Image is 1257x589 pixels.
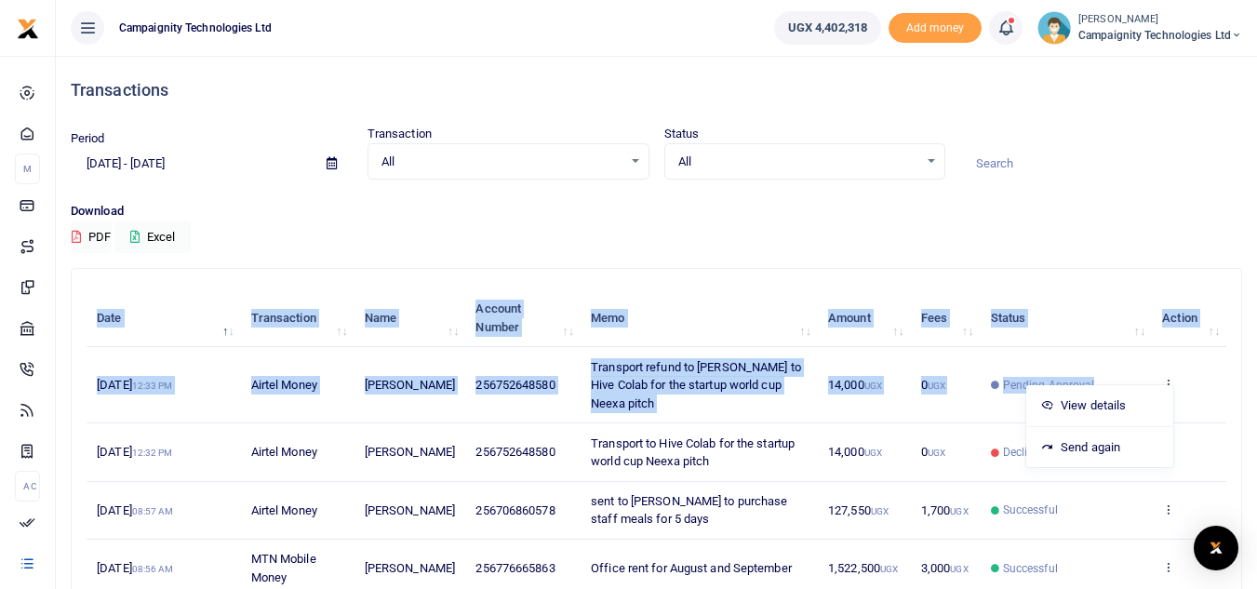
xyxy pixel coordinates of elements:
[788,19,867,37] span: UGX 4,402,318
[251,503,317,517] span: Airtel Money
[950,506,968,516] small: UGX
[1003,560,1058,577] span: Successful
[591,436,795,469] span: Transport to Hive Colab for the startup world cup Neexa pitch
[911,289,981,347] th: Fees: activate to sort column ascending
[365,445,455,459] span: [PERSON_NAME]
[475,503,555,517] span: 256706860578
[1003,444,1047,461] span: Declined
[365,561,455,575] span: [PERSON_NAME]
[251,445,317,459] span: Airtel Money
[980,289,1152,347] th: Status: activate to sort column ascending
[880,564,898,574] small: UGX
[664,125,700,143] label: Status
[581,289,818,347] th: Memo: activate to sort column ascending
[114,221,191,253] button: Excel
[864,448,882,458] small: UGX
[71,129,105,148] label: Period
[1194,526,1238,570] div: Open Intercom Messenger
[241,289,354,347] th: Transaction: activate to sort column ascending
[1037,11,1242,45] a: profile-user [PERSON_NAME] Campaignity Technologies Ltd
[71,202,1242,221] p: Download
[950,564,968,574] small: UGX
[889,13,982,44] li: Toup your wallet
[17,18,39,40] img: logo-small
[132,564,174,574] small: 08:56 AM
[71,80,1242,100] h4: Transactions
[591,494,787,527] span: sent to [PERSON_NAME] to purchase staff meals for 5 days
[591,561,792,575] span: Office rent for August and September
[17,20,39,34] a: logo-small logo-large logo-large
[71,148,312,180] input: select period
[475,378,555,392] span: 256752648580
[774,11,881,45] a: UGX 4,402,318
[828,445,882,459] span: 14,000
[1078,27,1242,44] span: Campaignity Technologies Ltd
[960,148,1242,180] input: Search
[15,154,40,184] li: M
[921,378,945,392] span: 0
[97,503,173,517] span: [DATE]
[71,221,112,253] button: PDF
[678,153,919,171] span: All
[475,561,555,575] span: 256776665863
[889,13,982,44] span: Add money
[465,289,581,347] th: Account Number: activate to sort column ascending
[365,503,455,517] span: [PERSON_NAME]
[864,381,882,391] small: UGX
[251,378,317,392] span: Airtel Money
[828,503,889,517] span: 127,550
[381,153,622,171] span: All
[251,552,316,584] span: MTN Mobile Money
[365,378,455,392] span: [PERSON_NAME]
[132,381,173,391] small: 12:33 PM
[97,445,172,459] span: [DATE]
[97,561,173,575] span: [DATE]
[475,445,555,459] span: 256752648580
[1003,377,1095,394] span: Pending Approval
[767,11,889,45] li: Wallet ballance
[928,381,945,391] small: UGX
[591,360,801,410] span: Transport refund to [PERSON_NAME] to Hive Colab for the startup world cup Neexa pitch
[921,445,945,459] span: 0
[1037,11,1071,45] img: profile-user
[828,378,882,392] span: 14,000
[921,503,969,517] span: 1,700
[818,289,911,347] th: Amount: activate to sort column ascending
[1026,435,1173,461] a: Send again
[132,448,173,458] small: 12:32 PM
[1078,12,1242,28] small: [PERSON_NAME]
[871,506,889,516] small: UGX
[87,289,241,347] th: Date: activate to sort column descending
[921,561,969,575] span: 3,000
[354,289,466,347] th: Name: activate to sort column ascending
[112,20,279,36] span: Campaignity Technologies Ltd
[889,20,982,33] a: Add money
[97,378,172,392] span: [DATE]
[1152,289,1226,347] th: Action: activate to sort column ascending
[1026,393,1173,419] a: View details
[928,448,945,458] small: UGX
[368,125,432,143] label: Transaction
[828,561,898,575] span: 1,522,500
[15,471,40,502] li: Ac
[132,506,174,516] small: 08:57 AM
[1003,502,1058,518] span: Successful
